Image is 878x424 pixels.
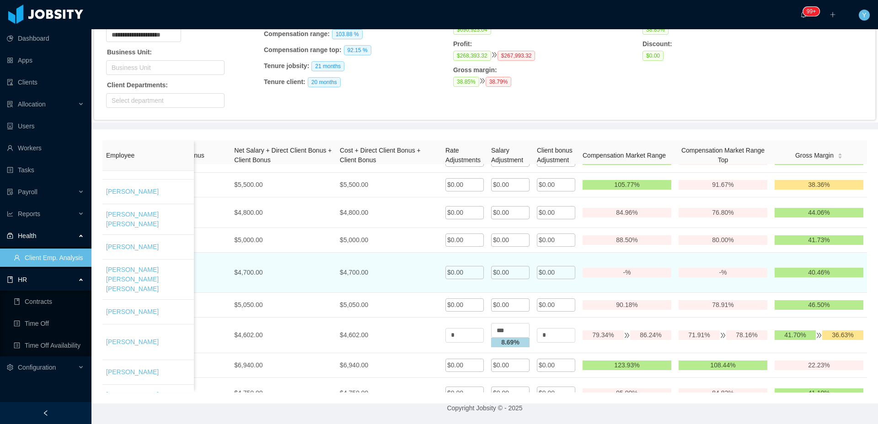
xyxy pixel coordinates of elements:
[803,7,819,16] sup: 442
[493,181,509,188] span: $0.00
[862,10,866,21] span: Y
[7,364,13,371] i: icon: setting
[491,147,523,164] span: Salary Adjustment
[453,25,491,35] span: $690,923.04
[479,78,486,84] i: icon: double-right
[447,181,463,188] span: $0.00
[7,233,13,239] i: icon: medicine-box
[18,210,40,217] span: Reports
[642,40,672,48] strong: Discount :
[616,235,637,245] span: 88.50%
[719,268,727,277] span: -%
[681,147,765,164] span: Compensation Market Range Top
[808,268,830,277] span: 40.46%
[340,236,368,244] span: $5,000.00
[616,388,637,398] span: 95.00%
[447,361,463,369] span: $0.00
[447,269,463,276] span: $0.00
[7,117,84,135] a: icon: robotUsers
[808,208,830,217] span: 44.06%
[447,389,463,397] span: $0.00
[340,181,368,188] span: $5,500.00
[344,45,371,55] span: 92.15 %
[837,152,843,158] div: Sort
[340,209,368,216] span: $4,800.00
[486,77,512,87] span: 38.79%
[493,361,509,369] span: $0.00
[539,269,555,276] span: $0.00
[616,208,637,217] span: 84.96%
[642,51,664,61] span: $0.00
[624,332,630,339] i: icon: double-right
[234,147,332,164] span: Net Salary + Direct Client Bonus + Client Bonus
[264,62,309,69] strong: Tenure jobsity :
[493,389,509,397] span: $0.00
[264,30,330,37] strong: Compensation range :
[234,301,262,308] span: $5,050.00
[332,29,363,39] span: 103.88 %
[107,81,168,89] strong: Client Departments:
[340,301,368,308] span: $5,050.00
[712,235,733,245] span: 80.00%
[816,332,822,339] i: icon: double-right
[340,331,368,339] span: $4,602.00
[583,152,666,159] span: Compensation Market Range
[712,180,733,190] span: 91.67%
[539,236,555,244] span: $0.00
[112,63,215,72] div: Business Unit
[830,11,836,18] i: icon: plus
[234,209,262,216] span: $4,800.00
[808,388,830,398] span: 41.10%
[453,40,472,48] strong: Profit :
[808,300,830,310] span: 46.50%
[784,330,806,340] span: 41.70%
[7,29,84,48] a: icon: pie-chartDashboard
[453,77,479,87] span: 38.85 %
[838,152,843,154] i: icon: caret-up
[234,331,262,339] span: $4,602.00
[447,301,463,308] span: $0.00
[14,249,84,267] a: icon: userClient Emp. Analysis
[501,339,519,346] strong: 8.69 %
[712,208,733,217] span: 76.80%
[808,180,830,190] span: 38.36%
[539,181,555,188] span: $0.00
[710,360,735,370] span: 108.44%
[234,389,262,397] span: $4,750.00
[445,147,481,164] span: Rate Adjustments
[340,269,368,276] span: $4,700.00
[106,152,134,159] span: Employee
[7,101,13,107] i: icon: solution
[493,236,509,244] span: $0.00
[539,209,555,216] span: $0.00
[491,52,498,58] i: icon: double-right
[234,181,262,188] span: $5,500.00
[234,236,262,244] span: $5,000.00
[453,66,497,74] strong: Gross margin :
[7,51,84,69] a: icon: appstoreApps
[616,300,637,310] span: 90.18%
[14,292,84,311] a: icon: bookContracts
[688,330,710,340] span: 71.91%
[614,180,639,190] span: 105.77%
[808,235,830,245] span: 41.73%
[838,155,843,158] i: icon: caret-down
[640,330,661,340] span: 86.24%
[712,300,733,310] span: 78.91%
[14,314,84,333] a: icon: profileTime Off
[106,188,159,195] a: [PERSON_NAME]
[234,361,262,369] span: $6,940.00
[340,361,368,369] span: $6,940.00
[18,232,36,239] span: Health
[7,189,13,195] i: icon: file-protect
[106,308,159,315] a: [PERSON_NAME]
[808,360,830,370] span: 22.23%
[623,268,631,277] span: -%
[106,211,159,228] a: [PERSON_NAME] [PERSON_NAME]
[106,243,159,250] a: [PERSON_NAME]
[18,364,56,371] span: Configuration
[720,332,726,339] i: icon: double-right
[18,276,27,283] span: HR
[340,147,421,164] span: Cost + Direct Client Bonus + Client Bonus
[311,61,344,71] span: 21 months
